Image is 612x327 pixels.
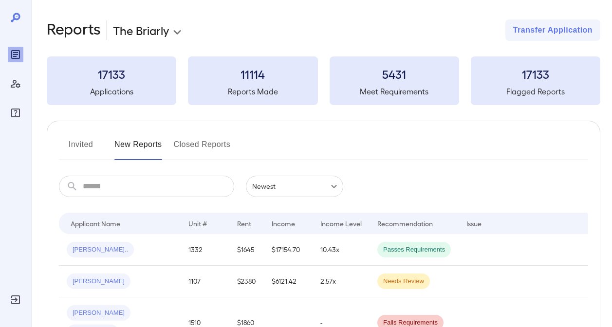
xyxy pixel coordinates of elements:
h5: Applications [47,86,176,97]
div: Log Out [8,292,23,308]
td: $17154.70 [264,234,313,266]
div: Issue [466,218,482,229]
td: 1107 [181,266,229,297]
button: Transfer Application [505,19,600,41]
div: Income Level [320,218,362,229]
p: The Briarly [113,22,169,38]
div: Manage Users [8,76,23,91]
td: 10.43x [313,234,370,266]
h5: Flagged Reports [471,86,600,97]
div: Reports [8,47,23,62]
span: Needs Review [377,277,430,286]
td: $1645 [229,234,264,266]
h2: Reports [47,19,101,41]
div: Rent [237,218,253,229]
div: Newest [246,176,343,197]
span: Passes Requirements [377,245,451,254]
span: [PERSON_NAME].. [67,245,134,254]
td: 2.57x [313,266,370,297]
h3: 11114 [188,66,317,82]
div: Unit # [188,218,207,229]
td: 1332 [181,234,229,266]
h3: 17133 [471,66,600,82]
h3: 17133 [47,66,176,82]
td: $6121.42 [264,266,313,297]
h5: Reports Made [188,86,317,97]
button: Invited [59,137,103,160]
div: Applicant Name [71,218,120,229]
span: [PERSON_NAME] [67,277,130,286]
span: [PERSON_NAME] [67,309,130,318]
div: Income [272,218,295,229]
button: New Reports [114,137,162,160]
td: $2380 [229,266,264,297]
h3: 5431 [330,66,459,82]
h5: Meet Requirements [330,86,459,97]
button: Closed Reports [174,137,231,160]
summary: 17133Applications11114Reports Made5431Meet Requirements17133Flagged Reports [47,56,600,105]
div: Recommendation [377,218,433,229]
div: FAQ [8,105,23,121]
